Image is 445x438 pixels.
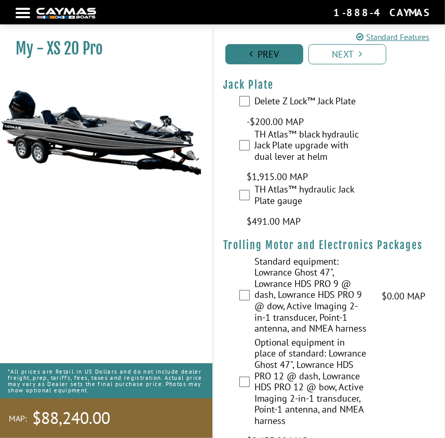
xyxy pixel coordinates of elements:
span: -$200.00 MAP [247,115,304,129]
label: Delete Z Lock™ Jack Plate [255,95,369,109]
label: Standard equipment: Lowrance Ghost 47", Lowrance HDS PRO 9 @ dash, Lowrance HDS PRO 9 @ dow, Acti... [255,256,369,337]
img: white-logo-c9c8dbefe5ff5ceceb0f0178aa75bf4bb51f6bca0971e226c86eb53dfe498488.png [36,8,96,19]
a: Prev [225,44,303,64]
span: $491.00 MAP [247,214,301,228]
h1: My - XS 20 Pro [16,39,186,58]
a: Next [308,44,386,64]
label: TH Atlas™ black hydraulic Jack Plate upgrade with dual lever at helm [255,129,369,165]
h4: Trolling Motor and Electronics Packages [224,239,435,252]
span: $1,915.00 MAP [247,170,308,184]
span: $88,240.00 [32,407,110,429]
label: Optional equipment in place of standard: Lowrance Ghost 47", Lowrance HDS PRO 12 @ dash, Lowrance... [255,337,369,429]
div: 1-888-4CAYMAS [333,6,429,19]
span: MAP: [9,413,27,424]
span: $0.00 MAP [382,289,425,303]
p: *All prices are Retail in US Dollars and do not include dealer freight, prep, tariffs, fees, taxe... [8,363,205,399]
h4: Jack Plate [224,78,435,91]
label: TH Atlas™ hydraulic Jack Plate gauge [255,184,369,209]
a: Standard Features [356,31,429,43]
